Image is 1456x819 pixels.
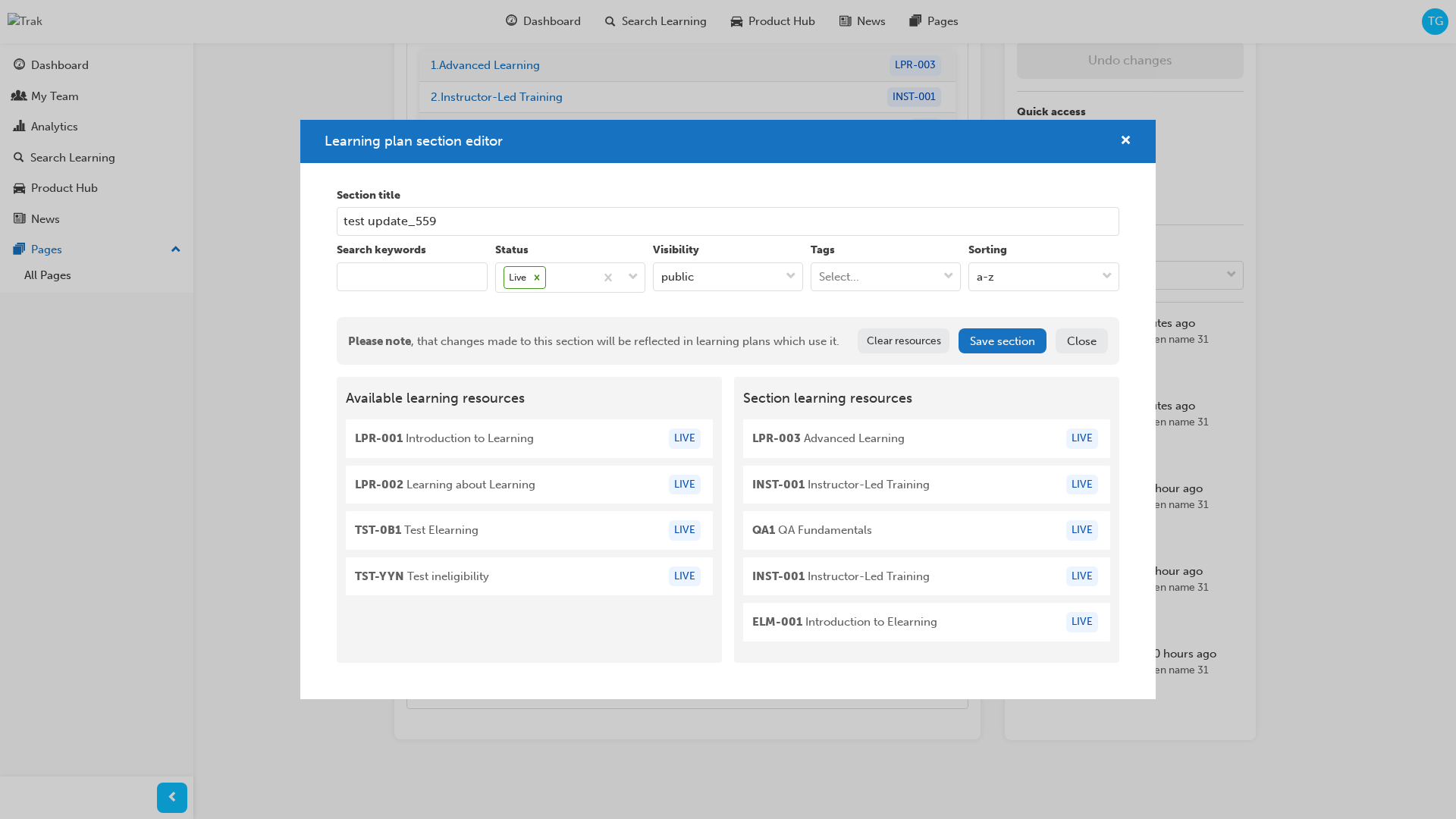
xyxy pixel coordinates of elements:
span: Introduction to Elearning [752,613,937,631]
span: down-icon [786,267,796,287]
span: Advanced Learning [752,430,905,447]
div: Live [504,267,529,289]
span: Test Elearning [355,522,479,539]
label: Search keywords [337,242,487,259]
label: Tags [811,242,961,259]
span: down-icon [1102,267,1112,287]
span: Instructor-Led Training [752,568,930,585]
span: TST-YYN [355,570,404,583]
div: , that changes made to this section will be reflected in learning plans which use it. [348,333,839,350]
div: INST-001 Instructor-Led TrainingLIVE [743,557,1110,596]
div: LIVE [669,566,701,587]
div: LPR-001 Introduction to LearningLIVE [346,419,713,458]
label: Sorting [968,242,1119,259]
button: Save section [959,328,1046,353]
span: ELM-001 [752,615,802,629]
div: TST-YYN Test ineligibilityLIVE [346,557,713,596]
span: down-icon [943,267,954,287]
span: QA Fundamentals [752,522,872,539]
span: Introduction to Learning [355,430,534,447]
label: Section title [337,187,1119,205]
div: LIVE [1066,520,1098,541]
div: LIVE [1066,428,1098,449]
button: cross-icon [1120,132,1131,151]
span: Learning about Learning [355,476,535,494]
div: LIVE [1066,475,1098,495]
span: LPR-003 [752,431,801,445]
div: LIVE [1066,566,1098,587]
div: LPR-002 Learning about LearningLIVE [346,466,713,504]
span: LPR-001 [355,431,403,445]
span: INST-001 [752,478,805,491]
div: QA1 QA FundamentalsLIVE [743,511,1110,550]
span: TST-0B1 [355,523,401,537]
div: a-z [977,268,994,286]
input: keyword [337,262,487,291]
span: Instructor-Led Training [752,476,930,494]
button: Clear resources [858,328,949,353]
div: LIVE [669,475,701,495]
div: LIVE [1066,612,1098,632]
span: Test ineligibility [355,568,489,585]
div: LIVE [669,520,701,541]
span: QA1 [752,523,775,537]
div: Learning plan section editor [300,120,1156,698]
label: Visibility [653,242,803,259]
input: section-title [337,207,1119,236]
span: Learning plan section editor [325,133,503,149]
div: public [661,268,694,286]
label: Status [495,242,645,259]
div: INST-001 Instructor-Led TrainingLIVE [743,466,1110,504]
span: INST-001 [752,570,805,583]
span: Available learning resources [346,391,713,407]
div: Select... [819,268,859,286]
span: LPR-002 [355,478,403,491]
div: TST-0B1 Test ElearningLIVE [346,511,713,550]
button: Close [1056,328,1108,353]
div: LIVE [669,428,701,449]
span: down-icon [628,268,639,287]
span: Section learning resources [743,391,1110,407]
div: LPR-003 Advanced LearningLIVE [743,419,1110,458]
span: cross-icon [1120,135,1131,149]
span: Please note [348,334,411,348]
div: ELM-001 Introduction to ElearningLIVE [743,603,1110,642]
